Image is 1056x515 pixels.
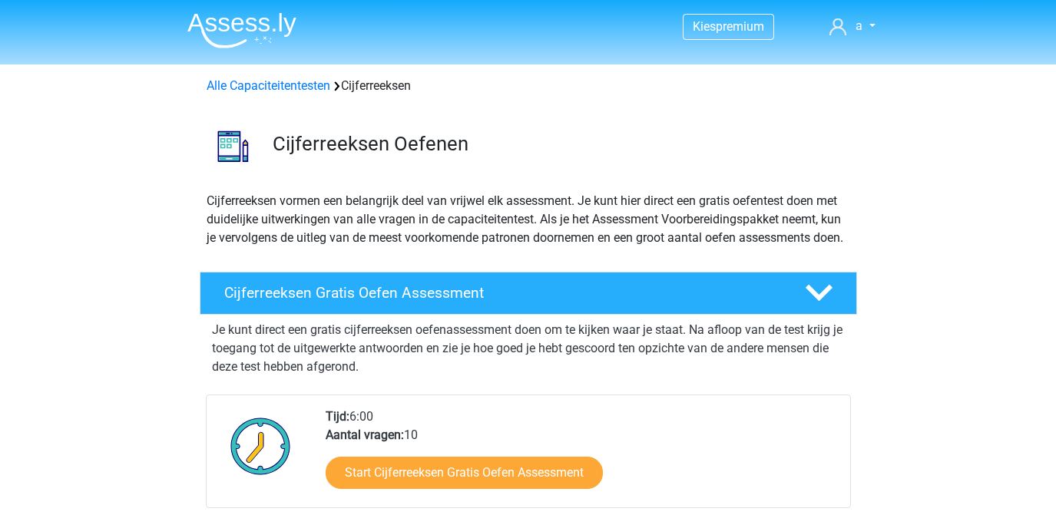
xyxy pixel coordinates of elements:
div: Cijferreeksen [200,77,856,95]
div: 6:00 10 [314,408,849,507]
h3: Cijferreeksen Oefenen [273,132,845,156]
a: Alle Capaciteitentesten [207,78,330,93]
h4: Cijferreeksen Gratis Oefen Assessment [224,284,780,302]
b: Tijd: [326,409,349,424]
p: Cijferreeksen vormen een belangrijk deel van vrijwel elk assessment. Je kunt hier direct een grat... [207,192,850,247]
b: Aantal vragen: [326,428,404,442]
a: Start Cijferreeksen Gratis Oefen Assessment [326,457,603,489]
a: a [823,17,881,35]
span: premium [716,19,764,34]
img: Assessly [187,12,296,48]
p: Je kunt direct een gratis cijferreeksen oefenassessment doen om te kijken waar je staat. Na afloo... [212,321,845,376]
span: Kies [693,19,716,34]
a: Kiespremium [684,16,773,37]
span: a [856,18,862,33]
a: Cijferreeksen Gratis Oefen Assessment [194,272,863,315]
img: cijferreeksen [200,114,266,179]
img: Klok [222,408,300,484]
